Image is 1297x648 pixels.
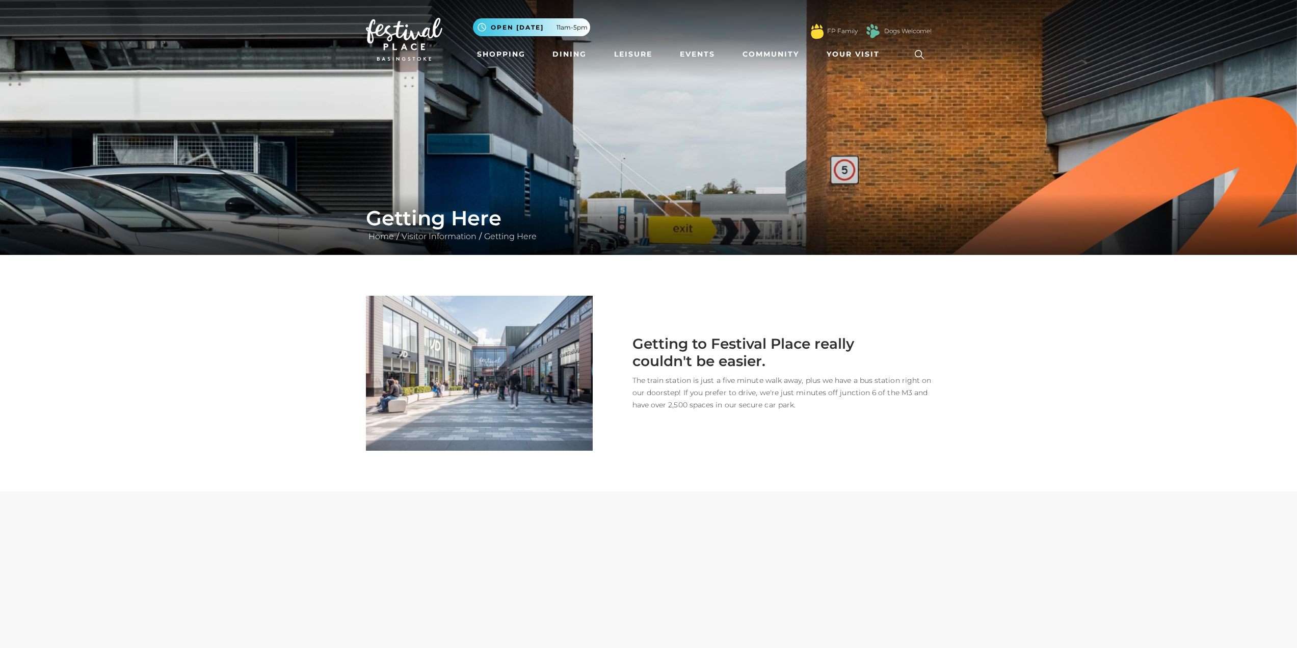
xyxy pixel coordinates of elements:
[557,23,588,32] span: 11am-5pm
[473,18,590,36] button: Open [DATE] 11am-5pm
[548,45,591,64] a: Dining
[473,45,530,64] a: Shopping
[827,49,880,60] span: Your Visit
[676,45,719,64] a: Events
[610,45,656,64] a: Leisure
[366,18,442,61] img: Festival Place Logo
[827,27,858,36] a: FP Family
[366,231,396,241] a: Home
[482,231,539,241] a: Getting Here
[491,23,544,32] span: Open [DATE]
[884,27,932,36] a: Dogs Welcome!
[823,45,889,64] a: Your Visit
[399,231,479,241] a: Visitor Information
[608,374,932,411] p: The train station is just a five minute walk away, plus we have a bus station right on our doorst...
[358,206,939,243] div: / /
[738,45,803,64] a: Community
[366,206,932,230] h1: Getting Here
[608,335,863,370] h2: Getting to Festival Place really couldn't be easier.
